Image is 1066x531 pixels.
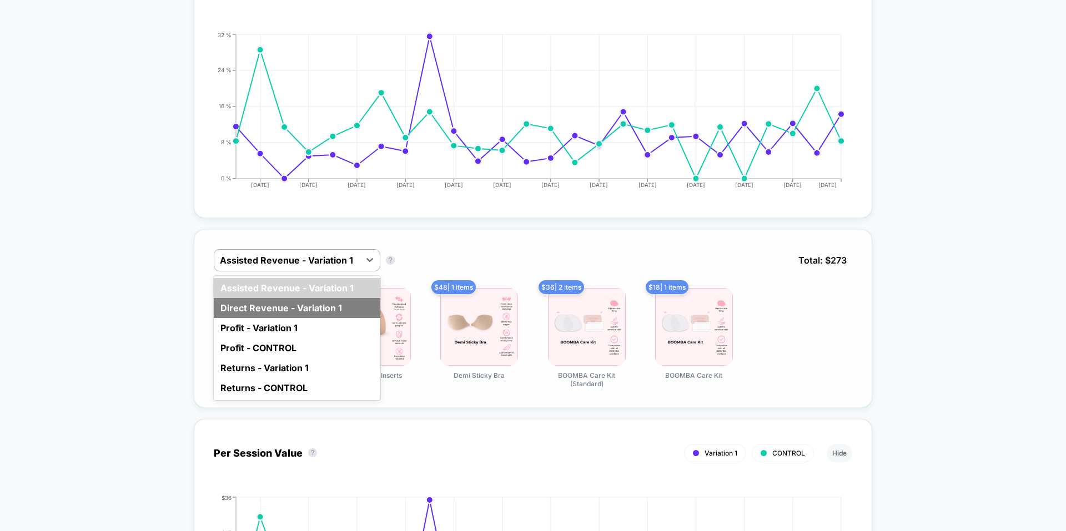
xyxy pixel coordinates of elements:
[784,181,802,188] tspan: [DATE]
[386,256,395,265] button: ?
[214,278,380,298] div: Assisted Revenue - Variation 1
[214,318,380,338] div: Profit - Variation 1
[214,338,380,358] div: Profit - CONTROL
[445,181,463,188] tspan: [DATE]
[203,32,841,198] div: CONVERSION_RATE
[214,358,380,378] div: Returns - Variation 1
[299,181,318,188] tspan: [DATE]
[793,249,852,271] span: Total: $ 273
[539,280,584,294] span: $ 36 | 2 items
[590,181,609,188] tspan: [DATE]
[638,181,657,188] tspan: [DATE]
[251,181,269,188] tspan: [DATE]
[396,181,415,188] tspan: [DATE]
[219,103,232,110] tspan: 16 %
[705,449,737,457] span: Variation 1
[827,444,852,462] button: Hide
[222,494,232,501] tspan: $36
[655,288,733,366] img: BOOMBA Care Kit
[218,67,232,74] tspan: 24 %
[221,139,232,146] tspan: 8 %
[665,371,722,380] span: BOOMBA Care Kit
[348,181,366,188] tspan: [DATE]
[308,448,317,457] button: ?
[545,371,628,388] span: BOOMBA Care Kit (Standard)
[431,280,476,294] span: $ 48 | 1 items
[772,449,805,457] span: CONTROL
[214,378,380,398] div: Returns - CONTROL
[819,181,837,188] tspan: [DATE]
[218,32,232,38] tspan: 32 %
[493,181,511,188] tspan: [DATE]
[687,181,705,188] tspan: [DATE]
[548,288,626,366] img: BOOMBA Care Kit (Standard)
[214,298,380,318] div: Direct Revenue - Variation 1
[646,280,688,294] span: $ 18 | 1 items
[735,181,753,188] tspan: [DATE]
[454,371,505,380] span: Demi Sticky Bra
[221,175,232,182] tspan: 0 %
[541,181,560,188] tspan: [DATE]
[440,288,518,366] img: Demi Sticky Bra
